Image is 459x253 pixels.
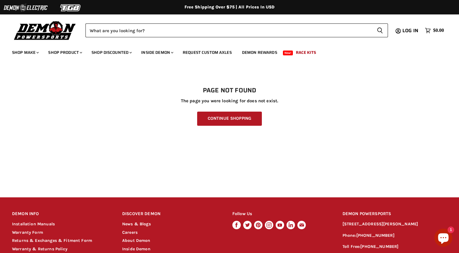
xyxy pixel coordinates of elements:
[400,28,422,33] a: Log in
[197,112,262,126] a: Continue Shopping
[178,46,236,59] a: Request Custom Axles
[8,44,442,59] ul: Main menu
[343,207,447,221] h2: DEMON POWERSPORTS
[433,229,454,248] inbox-online-store-chat: Shopify online store chat
[360,244,399,249] a: [PHONE_NUMBER]
[356,233,395,238] a: [PHONE_NUMBER]
[137,46,177,59] a: Inside Demon
[3,2,48,14] img: Demon Electric Logo 2
[12,238,92,243] a: Returns & Exchanges & Fitment Form
[12,20,78,41] img: Demon Powersports
[283,51,293,55] span: New!
[12,221,55,227] a: Installation Manuals
[12,246,67,251] a: Warranty & Returns Policy
[12,98,447,103] p: The page you were looking for does not exist.
[372,23,388,37] button: Search
[343,243,447,250] p: Toll Free:
[122,207,221,221] h2: DISCOVER DEMON
[422,26,447,35] a: $0.00
[402,27,418,34] span: Log in
[12,207,111,221] h2: DEMON INFO
[122,238,150,243] a: About Demon
[343,221,447,228] p: [STREET_ADDRESS][PERSON_NAME]
[122,246,150,251] a: Inside Demon
[122,230,138,235] a: Careers
[12,230,43,235] a: Warranty Form
[232,207,331,221] h2: Follow Us
[122,221,151,227] a: News & Blogs
[343,232,447,239] p: Phone:
[433,28,444,33] span: $0.00
[8,46,42,59] a: Shop Make
[44,46,86,59] a: Shop Product
[291,46,321,59] a: Race Kits
[237,46,282,59] a: Demon Rewards
[85,23,372,37] input: Search
[85,23,388,37] form: Product
[87,46,135,59] a: Shop Discounted
[12,87,447,94] h1: Page not found
[48,2,93,14] img: TGB Logo 2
